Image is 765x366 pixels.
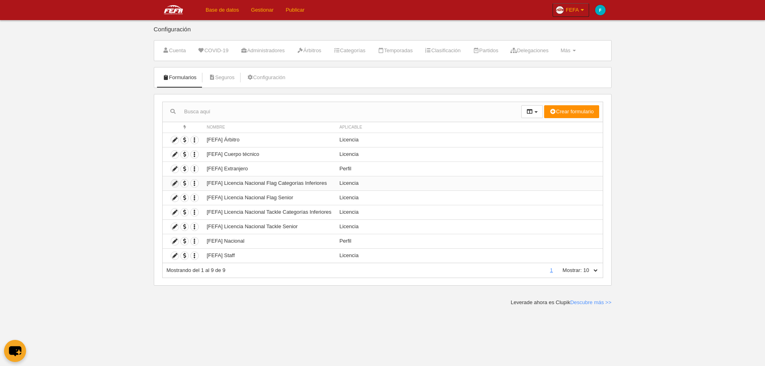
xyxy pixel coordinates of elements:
[335,190,602,205] td: Licencia
[335,147,602,162] td: Licencia
[595,5,606,15] img: c2l6ZT0zMHgzMCZmcz05JnRleHQ9RiZiZz0wMGFjYzE%3D.png
[4,340,26,362] button: chat-button
[373,45,417,57] a: Temporadas
[203,219,335,234] td: [FEFA] Licencia Nacional Tackle Senior
[566,6,579,14] span: FEFA
[335,133,602,147] td: Licencia
[335,176,602,190] td: Licencia
[167,267,226,273] span: Mostrando del 1 al 9 de 9
[556,45,580,57] a: Más
[555,267,582,274] label: Mostrar:
[335,219,602,234] td: Licencia
[158,72,201,84] a: Formularios
[154,26,612,40] div: Configuración
[335,205,602,219] td: Licencia
[204,72,239,84] a: Seguros
[203,176,335,190] td: [FEFA] Licencia Nacional Flag Categorías Inferiores
[203,162,335,176] td: [FEFA] Extranjero
[292,45,326,57] a: Árbitros
[511,299,612,306] div: Leverade ahora es Clupik
[329,45,370,57] a: Categorías
[154,5,193,14] img: FEFA
[549,267,555,273] a: 1
[207,125,225,129] span: Nombre
[553,3,589,17] a: FEFA
[335,162,602,176] td: Perfil
[236,45,289,57] a: Administradores
[158,45,190,57] a: Cuenta
[544,105,599,118] button: Crear formulario
[556,6,564,14] img: Oazxt6wLFNvE.30x30.jpg
[203,234,335,248] td: [FEFA] Nacional
[570,299,612,305] a: Descubre más >>
[561,47,571,53] span: Más
[203,205,335,219] td: [FEFA] Licencia Nacional Tackle Categorías Inferiores
[242,72,290,84] a: Configuración
[506,45,553,57] a: Delegaciones
[468,45,503,57] a: Partidos
[203,147,335,162] td: [FEFA] Cuerpo técnico
[203,248,335,263] td: [FEFA] Staff
[335,234,602,248] td: Perfil
[203,133,335,147] td: [FEFA] Árbitro
[339,125,362,129] span: Aplicable
[203,190,335,205] td: [FEFA] Licencia Nacional Flag Senior
[163,106,521,118] input: Busca aquí
[420,45,465,57] a: Clasificación
[194,45,233,57] a: COVID-19
[335,248,602,263] td: Licencia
